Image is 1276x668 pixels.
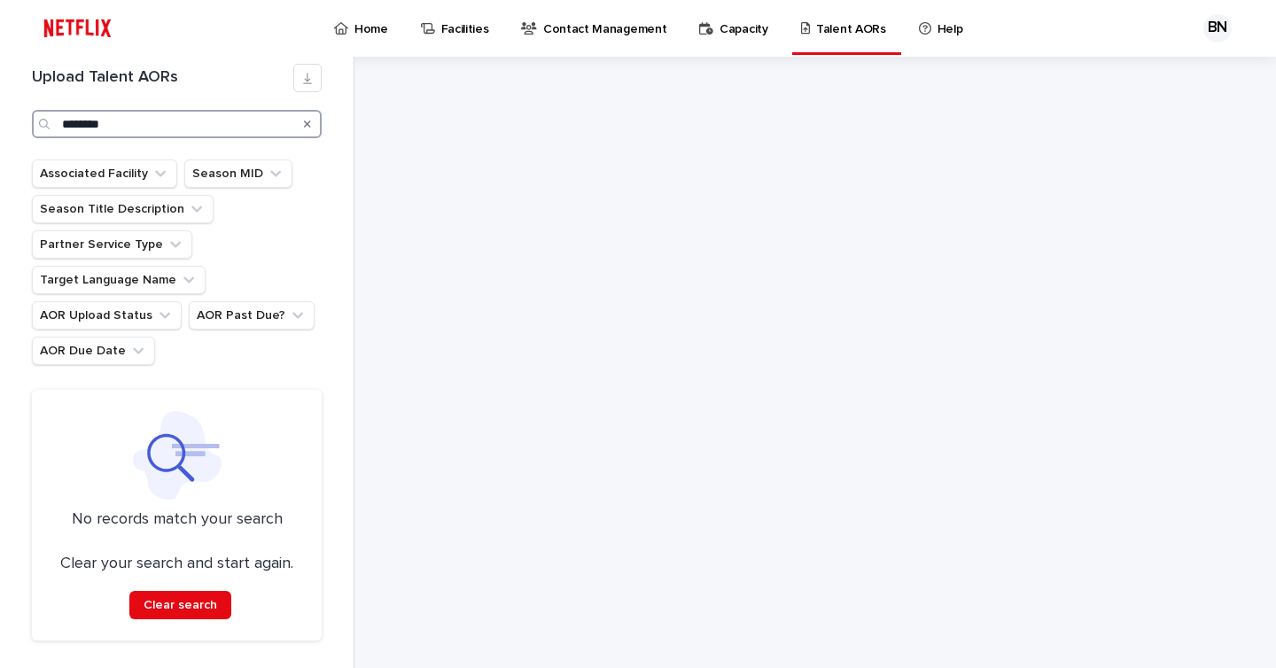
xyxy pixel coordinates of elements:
p: Clear your search and start again. [60,555,293,574]
button: Associated Facility [32,159,177,188]
button: Clear search [129,591,231,619]
button: Target Language Name [32,266,206,294]
button: AOR Past Due? [189,301,315,330]
button: AOR Upload Status [32,301,182,330]
h1: Upload Talent AORs [32,68,293,88]
button: Season MID [184,159,292,188]
button: Season Title Description [32,195,214,223]
span: Clear search [144,599,217,611]
input: Search [32,110,322,138]
button: AOR Due Date [32,337,155,365]
button: Partner Service Type [32,230,192,259]
img: ifQbXi3ZQGMSEF7WDB7W [35,11,120,46]
div: BN [1203,14,1232,43]
p: No records match your search [53,510,300,530]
